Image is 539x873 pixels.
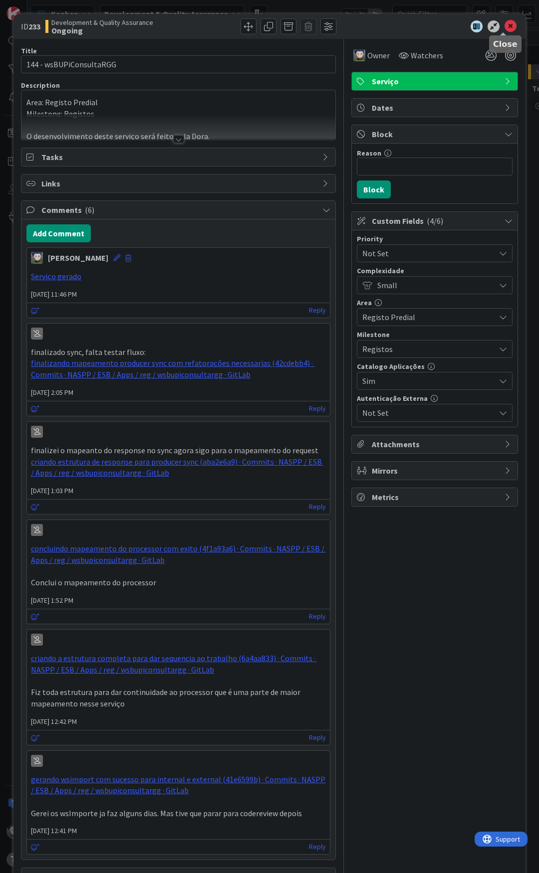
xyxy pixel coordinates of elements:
a: gerando wsimport com sucesso para internal e external (41e6599b) · Commits · NASPP / ESB / Apps /... [31,774,327,796]
div: Catalogo Aplicações [357,363,513,370]
span: [DATE] 1:52 PM [27,595,330,606]
a: Reply [309,304,326,317]
p: Gerei os wsImporte ja faz alguns dias. Mas tive que parar para codereview depois [31,808,326,819]
a: finalizando mapeamento producer sync com refatorações necessarias (42cdebb4) · Commits · NASPP / ... [31,358,314,379]
p: finalizei o mapeanto do response no sync agora sigo para o mapeamento do request [31,445,326,456]
span: Development & Quality Assurance [51,18,153,26]
a: criando estrutura de response para producer sync (aba2e6a9) · Commits · NASPP / ESB / Apps / reg ... [31,457,323,478]
label: Title [21,46,37,55]
span: Serviço [372,75,500,87]
p: finalizado sync, falta testar fluxo: [31,347,326,358]
span: Dates [372,102,500,114]
a: Reply [309,402,326,415]
span: [DATE] 2:05 PM [27,387,330,398]
span: ( 4/6 ) [427,216,443,226]
span: Sim [362,374,490,388]
div: [PERSON_NAME] [48,252,108,264]
span: Block [372,128,500,140]
span: Description [21,81,60,90]
span: Small [377,278,490,292]
span: Comments [41,204,317,216]
span: Custom Fields [372,215,500,227]
b: 233 [28,21,40,31]
span: Registos [362,342,490,356]
span: ID [21,20,40,32]
span: Not Set [362,406,490,420]
span: Support [21,1,45,13]
a: Reply [309,501,326,513]
h5: Close [493,39,518,49]
span: Links [41,177,317,189]
div: Complexidade [357,267,513,274]
a: criando a estrutura completa para dar sequencia ao trabalho (6a4aa833) · Commits · NASPP / ESB / ... [31,653,317,675]
span: [DATE] 1:03 PM [27,486,330,496]
span: Attachments [372,438,500,450]
span: [DATE] 11:46 PM [27,289,330,300]
img: LS [353,49,365,61]
p: Area: Registo Predial [26,97,330,108]
div: Milestone [357,331,513,338]
a: Reply [309,610,326,623]
span: Mirrors [372,465,500,477]
div: Priority [357,235,513,242]
span: Tasks [41,151,317,163]
label: Reason [357,149,381,158]
span: Owner [367,49,390,61]
input: type card name here... [21,55,336,73]
a: Serviço gerado [31,271,81,281]
a: concluindo mapeamento do processor com exito (4f1a93a6) · Commits · NASPP / ESB / Apps / reg / ws... [31,543,326,565]
span: Registo Predial [362,310,490,324]
span: Watchers [411,49,443,61]
div: Area [357,299,513,306]
img: LS [31,252,43,264]
span: ( 6 ) [85,205,94,215]
p: Milestone: Registos [26,108,330,120]
span: Metrics [372,491,500,503]
a: Reply [309,731,326,744]
span: [DATE] 12:42 PM [27,716,330,727]
button: Add Comment [26,224,91,242]
div: Autenticação Externa [357,395,513,402]
button: Block [357,180,391,198]
b: Ongoing [51,26,153,34]
span: [DATE] 12:41 PM [27,826,330,836]
a: Reply [309,841,326,853]
p: Fiz toda estrutura para dar continuidade ao processor que é uma parte de maior mapeamento nesse s... [31,687,326,709]
p: Conclui o mapeamento do processor [31,577,326,588]
span: Not Set [362,246,490,260]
